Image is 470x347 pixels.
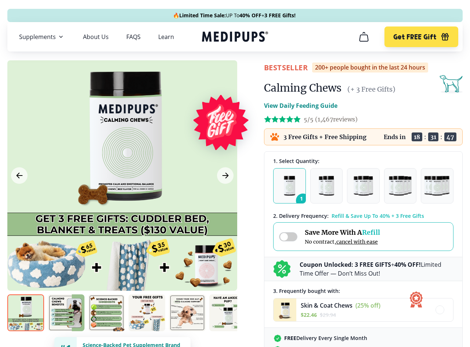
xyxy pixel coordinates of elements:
[202,30,268,45] a: Medipups
[273,168,306,203] button: 1
[393,33,436,41] span: Get FREE Gift
[264,63,308,72] span: BestSeller
[355,28,373,46] button: cart
[274,298,296,321] img: Skin & Coat Chews - Medipups
[312,63,428,72] div: 200+ people bought in the last 24 hours
[300,260,453,278] p: + Limited Time Offer — Don’t Miss Out!
[301,311,317,318] span: $ 22.46
[389,176,411,196] img: Pack of 4 - Natural Dog Supplements
[354,176,373,196] img: Pack of 3 - Natural Dog Supplements
[283,133,366,141] p: 3 Free Gifts + Free Shipping
[424,176,451,196] img: Pack of 5 - Natural Dog Supplements
[264,81,341,95] h1: Calming Chews
[88,294,125,331] img: Calming Chews | Natural Dog Supplements
[273,287,340,294] span: 3 . Frequently bought with:
[169,294,206,331] img: Calming Chews | Natural Dog Supplements
[19,33,56,40] span: Supplements
[264,101,337,110] p: View Daily Feeding Guide
[284,334,296,341] strong: FREE
[300,261,391,269] b: Coupon Unlocked: 3 FREE GIFTS
[424,133,426,141] span: :
[394,261,421,269] b: 40% OFF!
[273,157,453,164] div: 1. Select Quantity:
[305,228,380,237] span: Save More With A
[384,133,406,141] p: Ends in
[304,116,358,123] span: 5/5 ( 1,467 reviews)
[209,294,246,331] img: Calming Chews | Natural Dog Supplements
[19,32,65,41] button: Supplements
[319,176,334,196] img: Pack of 2 - Natural Dog Supplements
[301,301,352,309] span: Skin & Coat Chews
[305,238,380,245] span: No contract,
[83,33,109,40] a: About Us
[284,176,295,196] img: Pack of 1 - Natural Dog Supplements
[332,212,424,219] span: Refill & Save Up To 40% + 3 Free Gifts
[362,228,380,237] span: Refill
[158,33,174,40] a: Learn
[7,294,44,331] img: Calming Chews | Natural Dog Supplements
[412,132,422,141] span: 18
[126,33,141,40] a: FAQS
[336,238,378,245] span: cancel with ease
[173,12,296,19] span: 🔥 UP To +
[355,301,380,309] span: (25% off)
[11,167,28,184] button: Previous Image
[48,294,84,331] img: Calming Chews | Natural Dog Supplements
[320,311,336,318] span: $ 29.94
[296,194,310,208] span: 1
[129,294,165,331] img: Calming Chews | Natural Dog Supplements
[217,167,234,184] button: Next Image
[273,212,329,219] span: 2 . Delivery Frequency:
[384,26,458,47] button: Get FREE Gift
[428,132,438,141] span: 31
[284,334,367,341] span: Delivery Every Single Month
[347,85,395,93] span: (+ 3 Free Gifts)
[444,132,456,141] span: 47
[440,133,442,141] span: :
